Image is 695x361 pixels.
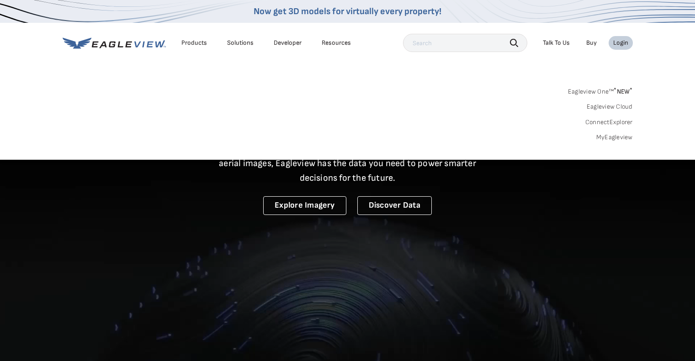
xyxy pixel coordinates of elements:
[263,196,346,215] a: Explore Imagery
[596,133,633,141] a: MyEagleview
[586,39,597,47] a: Buy
[181,39,207,47] div: Products
[357,196,432,215] a: Discover Data
[568,85,633,95] a: Eagleview One™*NEW*
[227,39,254,47] div: Solutions
[208,141,488,185] p: A new era starts here. Built on more than 3.5 billion high-resolution aerial images, Eagleview ha...
[254,6,441,17] a: Now get 3D models for virtually every property!
[613,39,628,47] div: Login
[614,88,632,95] span: NEW
[585,118,633,126] a: ConnectExplorer
[587,103,633,111] a: Eagleview Cloud
[322,39,351,47] div: Resources
[274,39,302,47] a: Developer
[403,34,527,52] input: Search
[543,39,570,47] div: Talk To Us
